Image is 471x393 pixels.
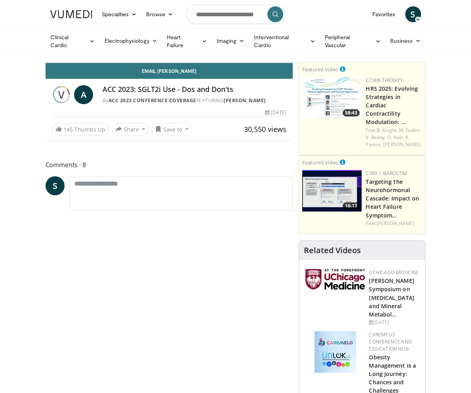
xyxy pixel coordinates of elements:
a: CVRx | Barostim [366,170,407,177]
a: Specialties [97,6,142,22]
span: 145 [63,126,73,133]
a: Imaging [212,33,250,49]
a: 16:17 [302,170,362,212]
div: [DATE] [369,319,419,326]
button: Share [112,123,149,135]
div: Feat. [366,220,422,227]
a: Interventional Cardio [249,33,320,49]
a: S [405,6,421,22]
a: 145 Thumbs Up [52,123,109,135]
a: V. Reddy, [366,134,386,141]
a: [PERSON_NAME] [224,97,266,104]
a: HRS 2025: Evolving Strategies in Cardiac Contractility Modulation: … [366,85,418,126]
a: M. Fudim, [399,127,421,134]
a: Clinical Cardio [46,33,100,49]
h4: Related Videos [304,246,361,255]
a: CCM® Therapy [366,77,403,84]
img: 5f87bdfb-7fdf-48f0-85f3-b6bcda6427bf.jpg.150x105_q85_autocrop_double_scale_upscale_version-0.2.jpg [305,269,365,290]
img: ACC 2023 Conference Coverage [52,85,71,104]
a: ACC 2023 Conference Coverage [109,97,196,104]
small: Featured Video [302,159,338,166]
img: f3314642-f119-4bcb-83d2-db4b1a91d31e.150x105_q85_crop-smart_upscale.jpg [302,170,362,212]
a: [PERSON_NAME] [383,141,421,148]
a: Browse [141,6,178,22]
span: 58:43 [343,109,360,116]
img: 3f694bbe-f46e-4e2a-ab7b-fff0935bbb6c.150x105_q85_crop-smart_upscale.jpg [302,77,362,118]
a: Email [PERSON_NAME] [46,63,293,79]
a: Business [385,33,426,49]
a: Heart Failure [162,33,212,49]
a: Favorites [368,6,400,22]
span: Comments 8 [46,160,293,170]
div: By FEATURING [103,97,287,104]
img: VuMedi Logo [50,10,92,18]
a: A. Panico, [366,134,410,148]
a: Electrophysiology [100,33,162,49]
img: 45df64a9-a6de-482c-8a90-ada250f7980c.png.150x105_q85_autocrop_double_scale_upscale_version-0.2.jpg [315,331,356,373]
a: CaReMeLO Conference and Education Hub [369,331,412,352]
a: [PERSON_NAME] Symposium on [MEDICAL_DATA] and Mineral Metabol… [369,277,414,318]
a: UChicago Medicine [369,269,419,276]
a: B. Knight, [377,127,398,134]
a: S [46,176,65,195]
a: Targeting the Neurohormonal Cascade: Impact on Heart Failure Symptom… [366,178,419,219]
button: Save to [152,123,192,135]
span: 16:17 [343,202,360,210]
a: [PERSON_NAME] [377,220,414,227]
input: Search topics, interventions [186,5,285,24]
div: Feat. [366,127,422,148]
h4: ACC 2023: SGLT2i Use - Dos and Don'ts [103,85,287,94]
a: 58:43 [302,77,362,118]
span: 30,550 views [244,124,286,134]
a: A [74,85,93,104]
a: Peripheral Vascular [320,33,385,49]
small: Featured Video [302,66,338,73]
div: [DATE] [265,109,286,116]
a: D. Nair, [387,134,404,141]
